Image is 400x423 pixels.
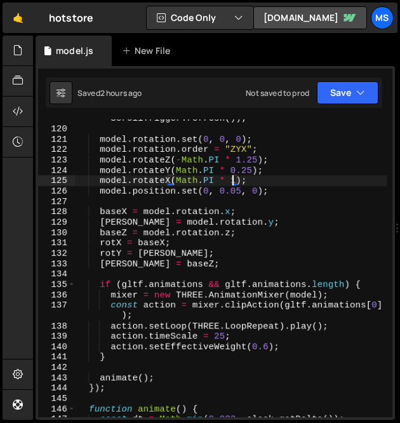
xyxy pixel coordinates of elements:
a: 🤙 [3,3,34,33]
div: 133 [38,258,76,269]
div: 127 [38,196,76,206]
div: 145 [38,393,76,403]
div: New File [122,44,175,57]
button: Save [317,81,378,104]
div: model.js [56,44,93,57]
a: [DOMAIN_NAME] [253,6,367,29]
div: 122 [38,144,76,154]
div: 129 [38,217,76,227]
div: 142 [38,362,76,372]
div: 132 [38,248,76,258]
div: 139 [38,331,76,341]
div: 124 [38,165,76,175]
div: 143 [38,373,76,383]
div: 146 [38,404,76,414]
div: 128 [38,206,76,217]
div: hotstore [49,10,93,25]
div: 131 [38,238,76,248]
div: Not saved to prod [246,88,309,98]
div: 136 [38,290,76,300]
div: 134 [38,269,76,279]
div: Saved [77,88,142,98]
div: 135 [38,279,76,290]
div: 140 [38,342,76,352]
div: 121 [38,134,76,144]
div: 144 [38,383,76,393]
div: 2 hours ago [100,88,142,98]
div: 138 [38,321,76,331]
div: 137 [38,300,76,321]
div: 120 [38,124,76,134]
div: 130 [38,227,76,238]
button: Code Only [147,6,253,29]
a: ms [371,6,394,29]
div: 126 [38,186,76,196]
div: 141 [38,352,76,362]
div: 125 [38,175,76,185]
div: 123 [38,155,76,165]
